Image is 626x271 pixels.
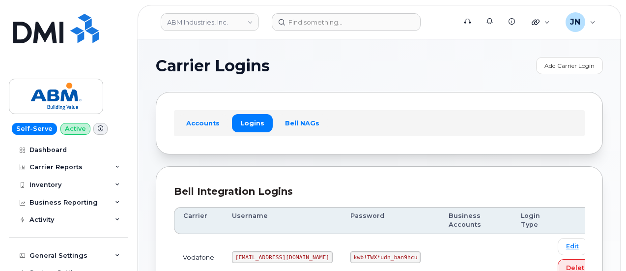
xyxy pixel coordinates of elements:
th: Username [223,207,341,234]
span: Carrier Logins [156,59,270,73]
th: Password [341,207,440,234]
code: kwb!TWX*udn_ban9hcu [350,251,421,263]
a: Edit [558,238,587,255]
th: Carrier [174,207,223,234]
div: Bell Integration Logins [174,184,585,199]
code: [EMAIL_ADDRESS][DOMAIN_NAME] [232,251,333,263]
th: Business Accounts [440,207,512,234]
a: Accounts [178,114,228,132]
a: Logins [232,114,273,132]
a: Add Carrier Login [536,57,603,74]
th: Login Type [512,207,549,234]
a: Bell NAGs [277,114,328,132]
